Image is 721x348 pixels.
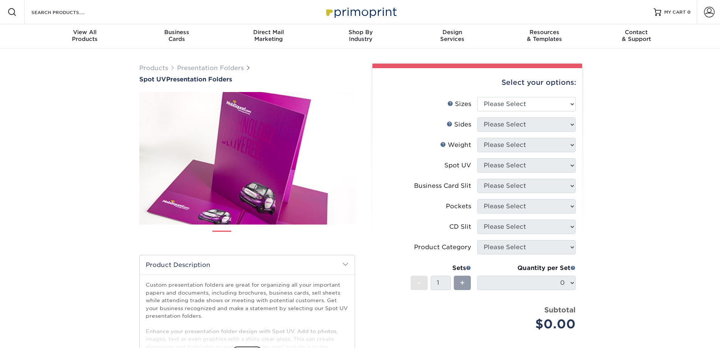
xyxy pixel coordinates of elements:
[31,8,104,17] input: SEARCH PRODUCTS.....
[414,181,471,190] div: Business Card Slit
[223,29,315,36] span: Direct Mail
[315,29,406,36] span: Shop By
[131,29,223,36] span: Business
[238,228,257,247] img: Presentation Folders 02
[447,120,471,129] div: Sides
[406,29,498,36] span: Design
[39,24,131,48] a: View AllProducts
[687,9,691,15] span: 0
[447,100,471,109] div: Sizes
[590,29,682,36] span: Contact
[498,29,590,42] div: & Templates
[414,243,471,252] div: Product Category
[263,228,282,247] img: Presentation Folders 03
[139,76,355,83] a: Spot UVPresentation Folders
[444,161,471,170] div: Spot UV
[139,76,355,83] h1: Presentation Folders
[590,24,682,48] a: Contact& Support
[460,277,465,289] span: +
[323,4,399,20] img: Primoprint
[140,255,355,275] h2: Product Description
[406,29,498,42] div: Services
[315,24,406,48] a: Shop ByIndustry
[223,24,315,48] a: Direct MailMarketing
[544,306,576,314] strong: Subtotal
[131,24,223,48] a: BusinessCards
[139,64,168,72] a: Products
[590,29,682,42] div: & Support
[417,277,421,289] span: -
[39,29,131,42] div: Products
[223,29,315,42] div: Marketing
[406,24,498,48] a: DesignServices
[449,222,471,231] div: CD Slit
[411,264,471,273] div: Sets
[139,84,355,233] img: Spot UV 01
[139,76,166,83] span: Spot UV
[483,315,576,333] div: $0.00
[440,140,471,150] div: Weight
[446,202,471,211] div: Pockets
[177,64,244,72] a: Presentation Folders
[477,264,576,273] div: Quantity per Set
[378,68,576,97] div: Select your options:
[39,29,131,36] span: View All
[498,29,590,36] span: Resources
[315,29,406,42] div: Industry
[131,29,223,42] div: Cards
[212,228,231,247] img: Presentation Folders 01
[664,9,686,16] span: MY CART
[498,24,590,48] a: Resources& Templates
